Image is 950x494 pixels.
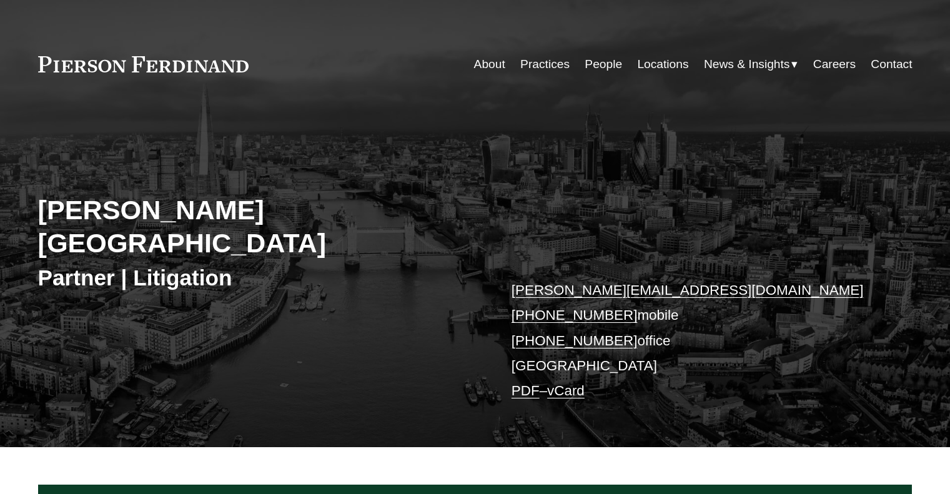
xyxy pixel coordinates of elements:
[520,52,570,76] a: Practices
[547,383,585,398] a: vCard
[512,278,876,404] p: mobile office [GEOGRAPHIC_DATA] –
[512,282,864,298] a: [PERSON_NAME][EMAIL_ADDRESS][DOMAIN_NAME]
[704,54,790,76] span: News & Insights
[637,52,688,76] a: Locations
[512,333,638,348] a: [PHONE_NUMBER]
[512,383,540,398] a: PDF
[704,52,798,76] a: folder dropdown
[512,307,638,323] a: [PHONE_NUMBER]
[38,194,475,259] h2: [PERSON_NAME][GEOGRAPHIC_DATA]
[871,52,912,76] a: Contact
[38,264,475,292] h3: Partner | Litigation
[585,52,622,76] a: People
[474,52,505,76] a: About
[813,52,856,76] a: Careers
